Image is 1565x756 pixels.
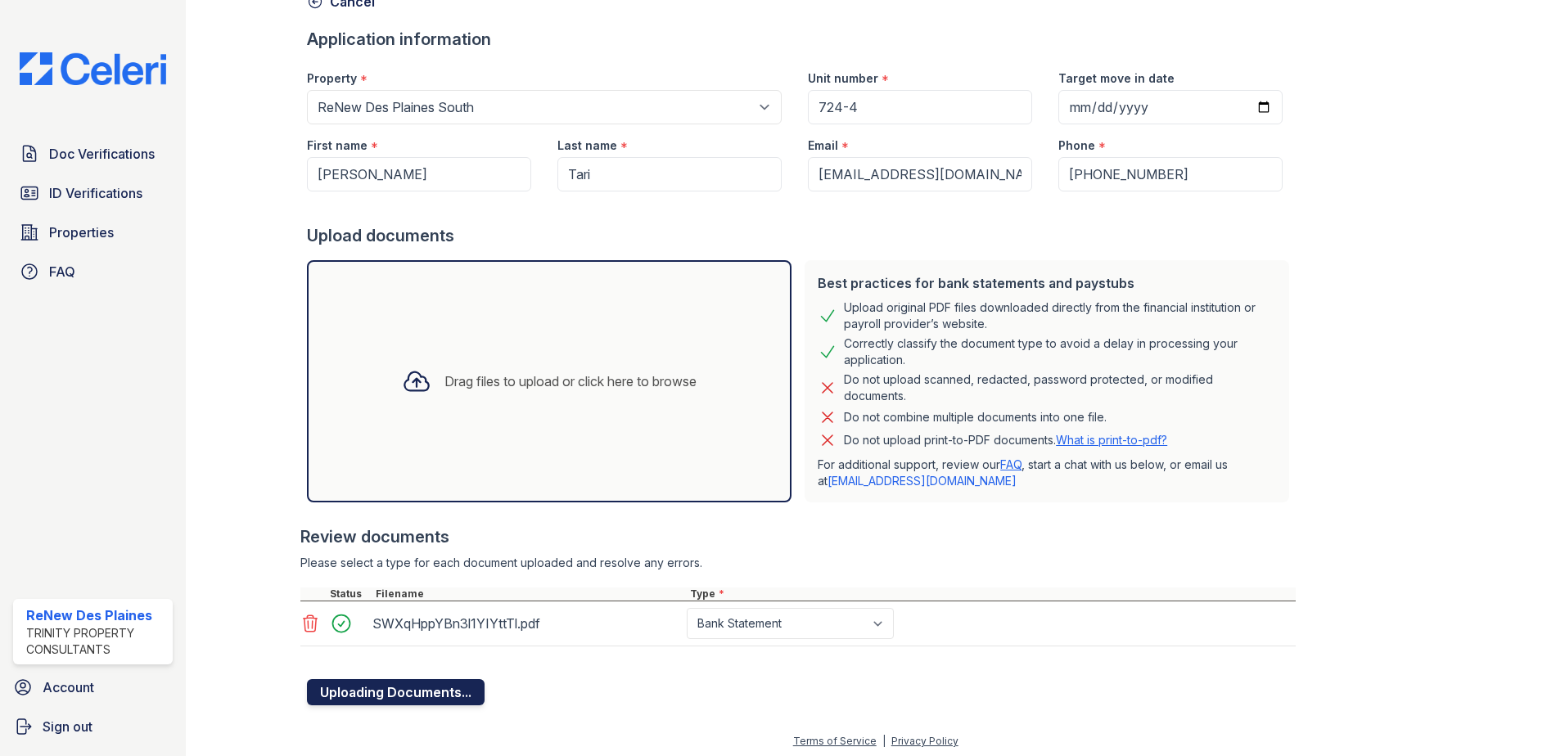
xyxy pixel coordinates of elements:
[327,587,372,601] div: Status
[1058,70,1175,87] label: Target move in date
[49,223,114,242] span: Properties
[844,335,1276,368] div: Correctly classify the document type to avoid a delay in processing your application.
[808,137,838,154] label: Email
[844,432,1167,448] p: Do not upload print-to-PDF documents.
[828,474,1017,488] a: [EMAIL_ADDRESS][DOMAIN_NAME]
[49,183,142,203] span: ID Verifications
[49,262,75,281] span: FAQ
[13,137,173,170] a: Doc Verifications
[1058,137,1095,154] label: Phone
[300,555,1296,571] div: Please select a type for each document uploaded and resolve any errors.
[300,525,1296,548] div: Review documents
[307,679,485,705] button: Uploading Documents...
[372,587,687,601] div: Filename
[891,735,958,747] a: Privacy Policy
[844,371,1276,404] div: Do not upload scanned, redacted, password protected, or modified documents.
[882,735,886,747] div: |
[13,255,173,288] a: FAQ
[793,735,877,747] a: Terms of Service
[7,710,179,743] a: Sign out
[43,717,92,736] span: Sign out
[43,677,94,697] span: Account
[13,177,173,209] a: ID Verifications
[49,144,155,164] span: Doc Verifications
[13,216,173,249] a: Properties
[808,70,878,87] label: Unit number
[1000,457,1022,471] a: FAQ
[307,137,368,154] label: First name
[372,610,680,637] div: SWXqHppYBn3l1YIYttTl.pdf
[687,587,1296,601] div: Type
[557,137,617,154] label: Last name
[307,70,357,87] label: Property
[1056,433,1167,447] a: What is print-to-pdf?
[818,457,1276,489] p: For additional support, review our , start a chat with us below, or email us at
[7,671,179,704] a: Account
[444,371,697,391] div: Drag files to upload or click here to browse
[844,299,1276,332] div: Upload original PDF files downloaded directly from the financial institution or payroll provider’...
[818,273,1276,293] div: Best practices for bank statements and paystubs
[307,28,1296,51] div: Application information
[26,605,166,625] div: ReNew Des Plaines
[307,224,1296,247] div: Upload documents
[26,625,166,658] div: Trinity Property Consultants
[7,52,179,85] img: CE_Logo_Blue-a8612792a0a2168367f1c8372b55b34899dd931a85d93a1a3d3e32e68fde9ad4.png
[844,407,1107,427] div: Do not combine multiple documents into one file.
